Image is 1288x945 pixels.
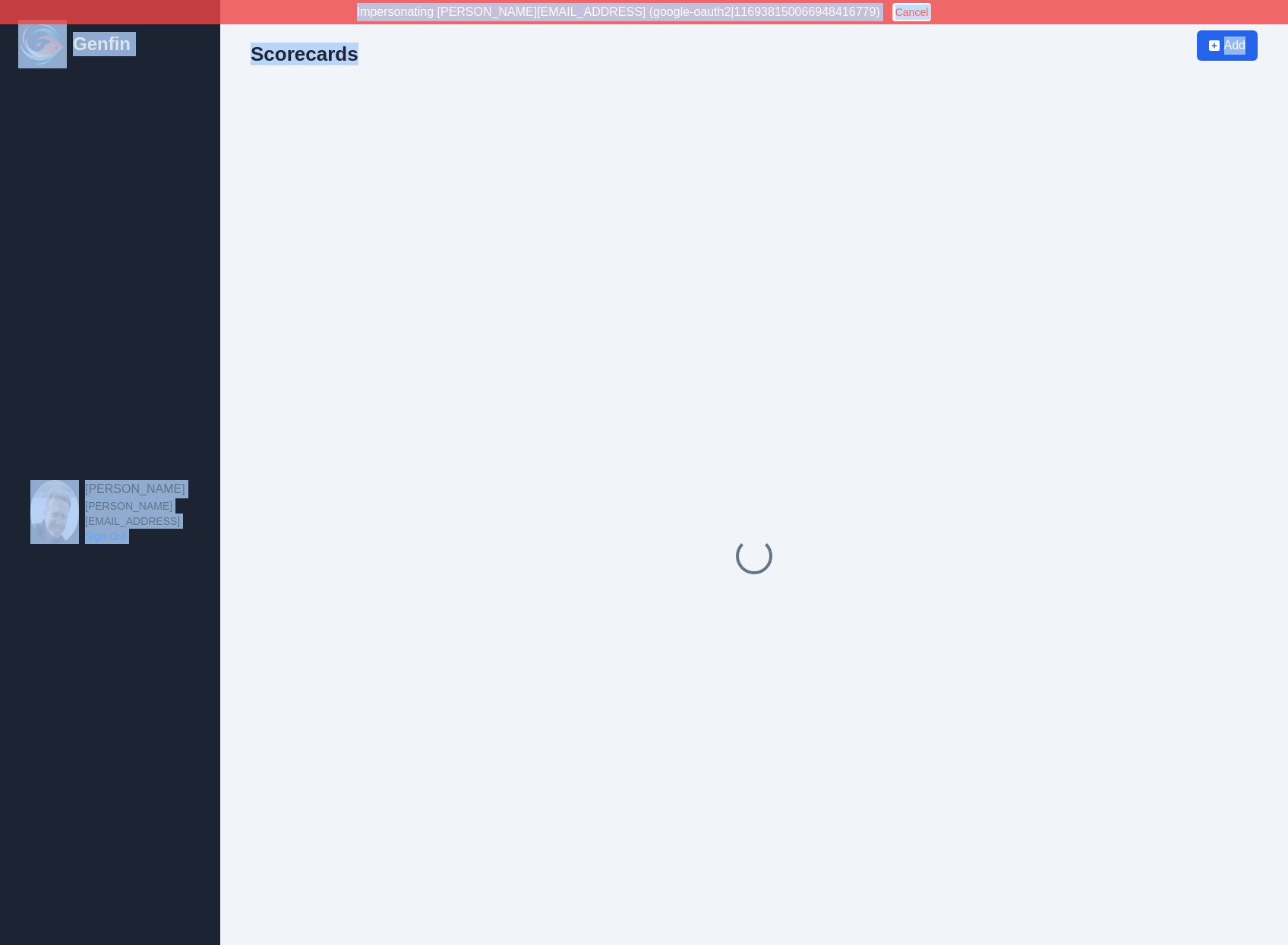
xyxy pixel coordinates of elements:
h1: Genfin [73,32,131,56]
span: [PERSON_NAME][EMAIL_ADDRESS] [85,498,220,529]
img: Logo [18,20,67,68]
a: Add [1197,30,1258,84]
a: Sign Out [85,529,220,544]
h2: [PERSON_NAME] [85,480,220,498]
h2: Scorecards [251,43,358,65]
button: Cancel [892,3,932,21]
img: Brian Dunagan [30,480,79,544]
span: Add [1224,36,1245,55]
